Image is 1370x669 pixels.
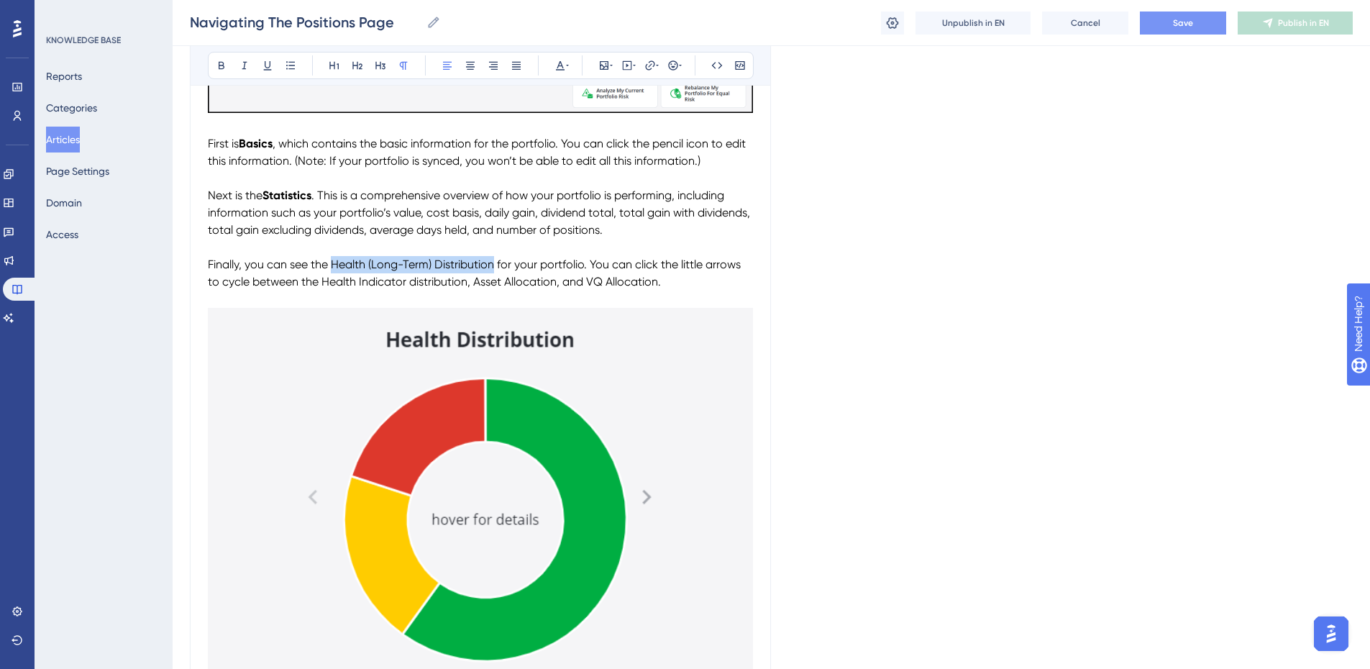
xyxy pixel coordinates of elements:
input: Article Name [190,12,421,32]
button: Domain [46,190,82,216]
span: Next is the [208,188,262,202]
button: Access [46,222,78,247]
strong: Statistics [262,188,311,202]
span: Finally, you can see the Health (Long-Term) Distribution for your portfolio. You can click the li... [208,258,744,288]
strong: Basics [239,137,273,150]
span: Save [1173,17,1193,29]
span: , which contains the basic information for the portfolio. You can click the pencil icon to edit t... [208,137,749,168]
span: First is [208,137,239,150]
span: . This is a comprehensive overview of how your portfolio is performing, including information suc... [208,188,753,237]
span: Need Help? [34,4,90,21]
iframe: UserGuiding AI Assistant Launcher [1310,612,1353,655]
span: Cancel [1071,17,1100,29]
button: Publish in EN [1238,12,1353,35]
span: Unpublish in EN [942,17,1005,29]
button: Unpublish in EN [915,12,1031,35]
div: KNOWLEDGE BASE [46,35,121,46]
button: Page Settings [46,158,109,184]
button: Save [1140,12,1226,35]
button: Cancel [1042,12,1128,35]
button: Reports [46,63,82,89]
button: Categories [46,95,97,121]
button: Articles [46,127,80,153]
span: Publish in EN [1278,17,1329,29]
